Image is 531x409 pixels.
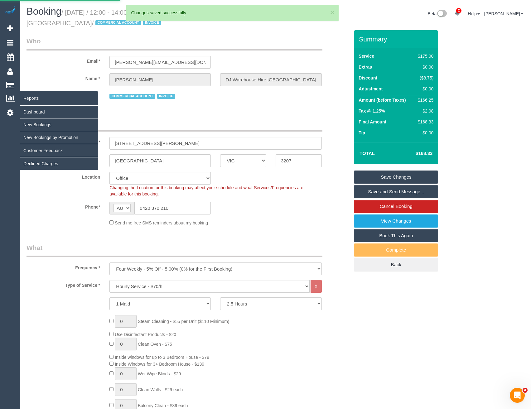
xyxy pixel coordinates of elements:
span: INVOICE [143,20,161,25]
a: Cancel Booking [354,200,438,213]
label: Extras [359,64,372,70]
img: New interface [437,10,447,18]
a: Customer Feedback [20,144,98,157]
iframe: Intercom live chat [510,388,525,403]
span: Use Disinfectant Products - $20 [115,332,176,337]
div: $0.00 [415,64,433,70]
label: Service [359,53,374,59]
label: Amount (before Taxes) [359,97,406,103]
label: Type of Service * [22,280,105,288]
input: First Name* [109,73,211,86]
a: Declined Charges [20,157,98,170]
legend: Where [27,118,322,132]
button: × [331,9,334,16]
a: Save Changes [354,171,438,184]
span: Balcony Clean - $39 each [138,403,188,408]
strong: Total [360,151,375,156]
legend: Who [27,36,322,51]
div: ($8.75) [415,75,433,81]
input: Email* [109,56,211,69]
span: Reports [20,91,98,105]
label: Tax @ 1.25% [359,108,385,114]
div: $0.00 [415,130,433,136]
a: Book This Again [354,229,438,242]
label: Name * [22,73,105,82]
a: New Bookings by Promotion [20,131,98,144]
legend: What [27,243,322,257]
a: Back [354,258,438,271]
span: Clean Oven - $75 [138,342,172,347]
input: Post Code* [276,154,322,167]
div: $0.00 [415,86,433,92]
a: Dashboard [20,106,98,118]
div: $166.25 [415,97,433,103]
span: Wet Wipe Blinds - $29 [138,371,181,376]
ul: Reports [20,105,98,170]
span: Booking [27,6,61,17]
span: 4 [523,388,528,393]
label: Tip [359,130,365,136]
span: COMMERCIAL ACCOUNT [109,94,155,99]
span: 2 [456,8,461,13]
span: COMMERCIAL ACCOUNT [95,20,141,25]
a: 2 [451,6,463,20]
span: Steam Cleaning - $55 per Unit ($110 Minimum) [138,319,229,324]
a: Beta [428,11,447,16]
a: Help [468,11,480,16]
span: Clean Walls - $29 each [138,387,183,392]
h3: Summary [359,36,435,43]
span: / [92,20,163,26]
img: Automaid Logo [4,6,16,15]
div: $168.33 [415,119,433,125]
label: Phone* [22,202,105,210]
label: Location [22,172,105,180]
label: Final Amount [359,119,386,125]
div: $2.08 [415,108,433,114]
a: View Changes [354,214,438,228]
span: INVOICE [157,94,175,99]
label: Email* [22,56,105,64]
label: Discount [359,75,377,81]
span: Inside Windows for 3+ Bedroom House - $139 [115,362,204,367]
label: Adjustment [359,86,383,92]
span: Changing the Location for this booking may affect your schedule and what Services/Frequencies are... [109,185,303,196]
a: New Bookings [20,118,98,131]
div: Changes saved successfully [131,10,334,16]
h4: $168.33 [397,151,432,156]
a: [PERSON_NAME] [484,11,523,16]
a: Save and Send Message... [354,185,438,198]
div: $175.00 [415,53,433,59]
span: Inside windows for up to 3 Bedroom House - $79 [115,355,209,360]
input: Last Name* [220,73,321,86]
input: Suburb* [109,154,211,167]
span: Send me free SMS reminders about my booking [115,220,208,225]
input: Phone* [134,202,211,214]
label: Frequency * [22,262,105,271]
